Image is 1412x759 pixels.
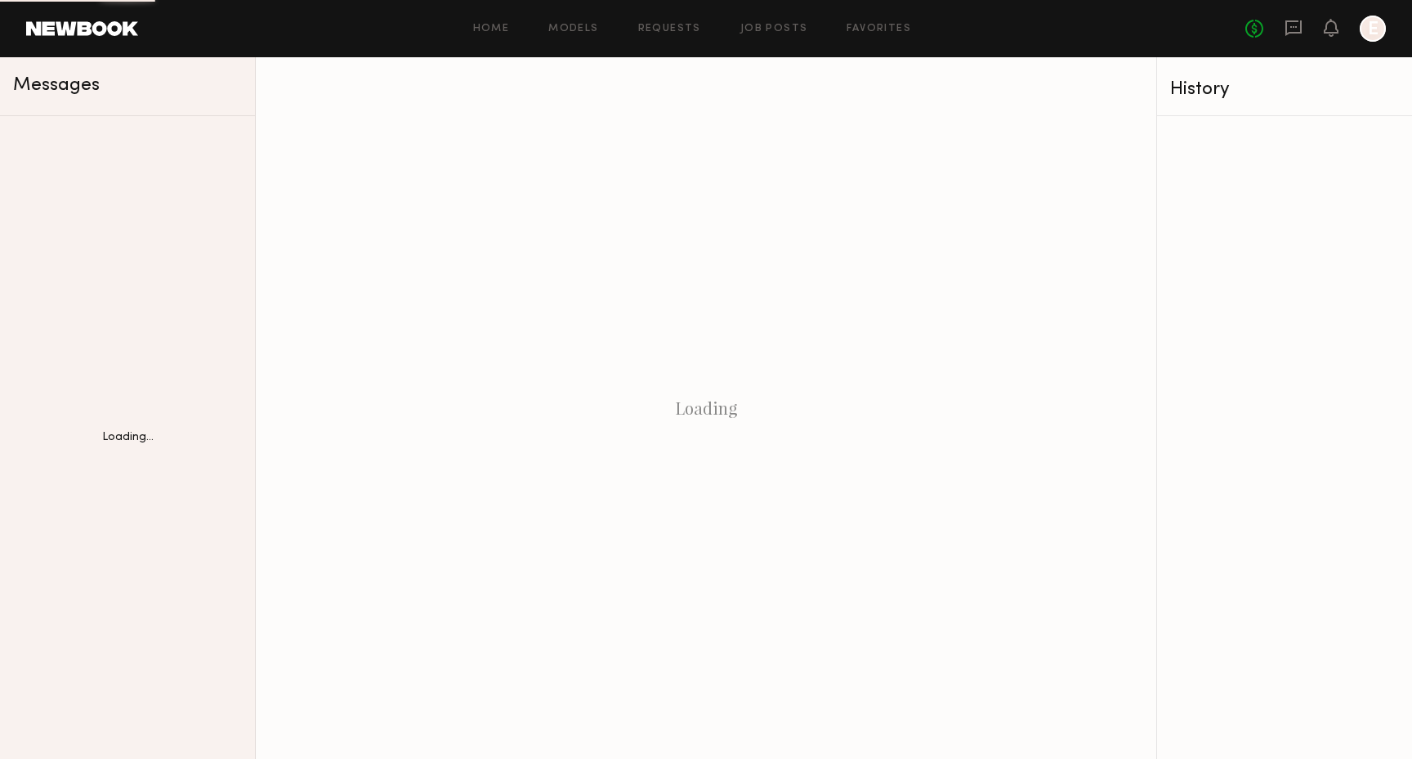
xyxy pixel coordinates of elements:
[1360,16,1386,42] a: E
[473,24,510,34] a: Home
[102,432,154,443] div: Loading...
[256,57,1156,759] div: Loading
[13,76,100,95] span: Messages
[740,24,808,34] a: Job Posts
[847,24,911,34] a: Favorites
[548,24,598,34] a: Models
[1170,80,1399,99] div: History
[638,24,701,34] a: Requests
